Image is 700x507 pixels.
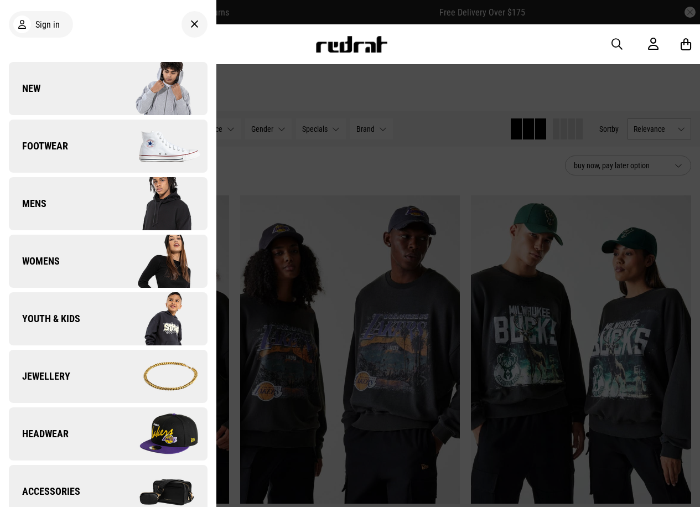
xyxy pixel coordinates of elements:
img: Redrat logo [315,36,388,53]
a: Womens Company [9,235,208,288]
span: Youth & Kids [9,312,80,325]
img: Company [108,234,207,289]
button: Open LiveChat chat widget [9,4,42,38]
img: Company [108,176,207,231]
span: Accessories [9,485,80,498]
span: Mens [9,197,46,210]
img: Company [108,406,207,462]
a: Jewellery Company [9,350,208,403]
span: Sign in [35,19,60,30]
span: Jewellery [9,370,70,383]
img: Company [108,118,207,174]
a: Footwear Company [9,120,208,173]
a: Mens Company [9,177,208,230]
img: Company [108,61,207,116]
span: Footwear [9,139,68,153]
a: New Company [9,62,208,115]
a: Youth & Kids Company [9,292,208,345]
span: Headwear [9,427,69,441]
img: Company [108,349,207,404]
span: Womens [9,255,60,268]
span: New [9,82,40,95]
img: Company [108,291,207,346]
a: Headwear Company [9,407,208,461]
